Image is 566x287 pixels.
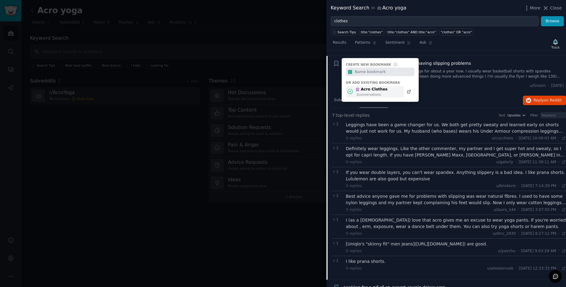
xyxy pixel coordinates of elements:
[331,28,357,35] button: Search Tips
[519,136,556,141] span: [DATE] 10:08:03 AM
[548,83,549,89] span: ·
[388,30,436,34] div: title:"clothes" AND title:"acro"
[519,266,556,271] span: [DATE] 12:33:33 PM
[507,113,526,117] button: Upvotes
[521,231,556,237] span: [DATE] 8:27:12 PM
[518,248,519,254] span: ·
[558,248,560,254] span: ·
[346,80,414,85] div: Or add existing bookmark
[550,5,562,11] span: Close
[493,231,516,236] span: u/dmc_2930
[558,231,560,237] span: ·
[359,28,384,35] a: title:"clothes"
[332,258,343,264] span: 1
[530,5,541,11] span: More
[385,40,405,46] span: Sentiment
[332,217,343,223] span: 1
[386,28,437,35] a: title:"clothes" AND title:"acro"
[332,193,343,199] span: 2
[371,6,375,11] span: in
[496,184,516,188] span: u/bmdavis
[361,30,383,34] div: title:"clothes"
[332,241,343,246] span: 1
[542,5,562,11] button: Close
[383,38,413,50] a: Sentiment
[507,113,520,117] span: Upvotes
[541,16,564,27] button: Browse
[558,207,560,213] span: ·
[355,40,370,46] span: Patterns
[331,4,406,12] div: Keyword Search Acro yoga
[534,98,562,103] span: Reply
[518,231,519,237] span: ·
[333,40,346,46] span: Results
[498,249,516,253] span: u/yairchu
[551,45,560,50] div: Track
[515,160,516,165] span: ·
[521,207,556,213] span: [DATE] 3:07:55 PM
[544,98,562,102] span: on Reddit
[487,266,513,270] span: u/aliestercook
[523,96,566,105] button: Replyon Reddit
[530,83,546,89] span: u/Graxin
[353,38,379,50] a: Patterns
[521,183,556,189] span: [DATE] 7:14:39 PM
[420,40,426,46] span: Ask
[518,183,519,189] span: ·
[334,98,355,103] span: Submission
[331,16,539,27] input: Try a keyword related to your business
[439,28,473,35] a: "clothes" OR "acro"
[540,112,566,118] input: Keyword
[336,112,354,119] span: top-level
[524,5,541,11] button: More
[354,68,414,76] input: Name bookmark
[551,83,564,89] span: [DATE]
[521,248,556,254] span: [DATE] 9:03:29 AM
[332,145,343,151] span: 2
[332,112,335,119] span: 7
[518,207,519,213] span: ·
[337,30,356,34] span: Search Tips
[558,136,560,141] span: ·
[515,136,516,141] span: ·
[441,30,472,34] div: "clothes" OR "acro"
[516,266,517,271] span: ·
[332,122,343,127] span: 2
[519,160,556,165] span: [DATE] 11:39:11 AM
[494,208,516,212] span: u/laura_144
[496,160,513,164] span: u/gatorly
[346,62,391,67] div: Create new bookmark
[530,113,538,117] div: Filter
[355,87,388,92] div: Acro Clothes
[558,160,560,165] span: ·
[549,38,562,50] button: Track
[344,69,564,79] a: So I've been doing AcroYoga at my college for about a year now. I usually wear basketball shorts ...
[558,183,560,189] span: ·
[417,38,435,50] a: Ask
[492,136,513,140] span: u/cucchiaio
[355,112,370,119] span: replies
[357,92,388,97] div: 2 conversation s
[558,266,560,271] span: ·
[331,38,348,50] a: Results
[499,113,505,117] div: Sort
[332,169,343,175] span: 2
